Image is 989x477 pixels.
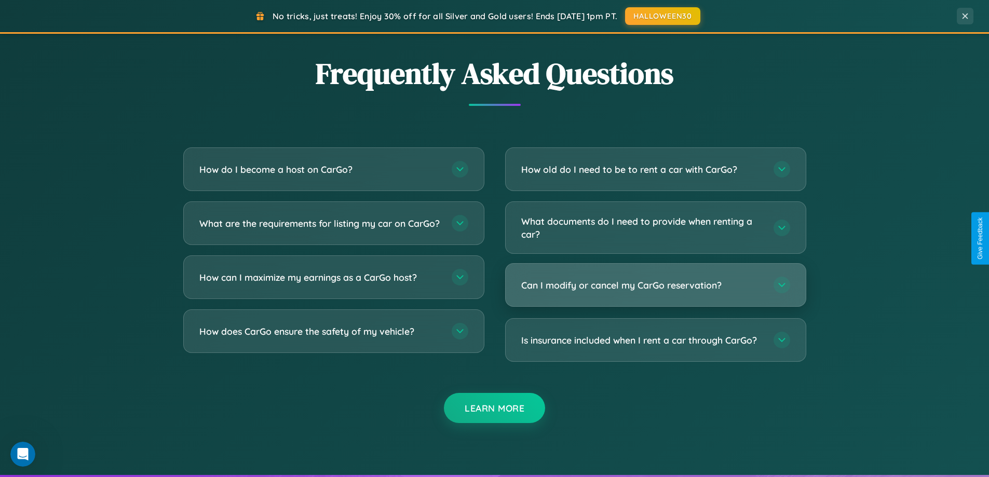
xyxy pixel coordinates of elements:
[977,217,984,260] div: Give Feedback
[199,217,441,230] h3: What are the requirements for listing my car on CarGo?
[521,334,763,347] h3: Is insurance included when I rent a car through CarGo?
[444,393,545,423] button: Learn More
[199,271,441,284] h3: How can I maximize my earnings as a CarGo host?
[521,279,763,292] h3: Can I modify or cancel my CarGo reservation?
[199,163,441,176] h3: How do I become a host on CarGo?
[199,325,441,338] h3: How does CarGo ensure the safety of my vehicle?
[625,7,700,25] button: HALLOWEEN30
[521,163,763,176] h3: How old do I need to be to rent a car with CarGo?
[183,53,806,93] h2: Frequently Asked Questions
[273,11,617,21] span: No tricks, just treats! Enjoy 30% off for all Silver and Gold users! Ends [DATE] 1pm PT.
[521,215,763,240] h3: What documents do I need to provide when renting a car?
[10,442,35,467] iframe: Intercom live chat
